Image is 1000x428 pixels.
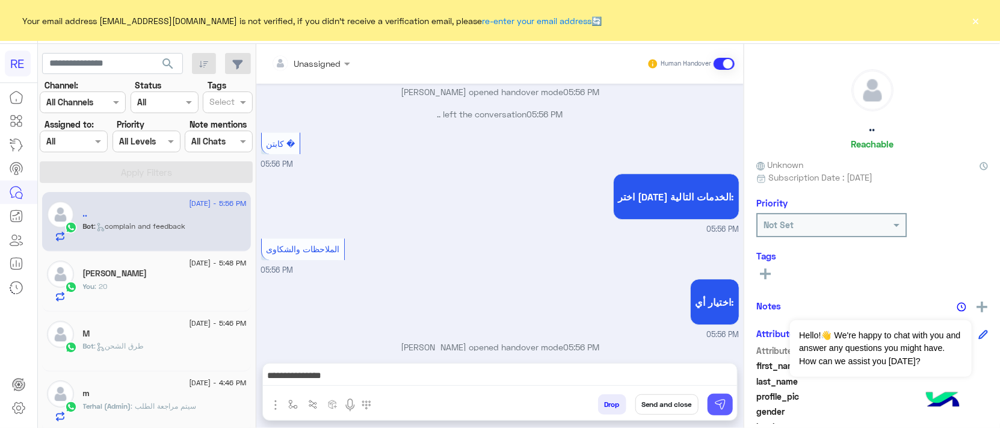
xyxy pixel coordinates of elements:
img: WhatsApp [65,341,77,353]
label: Priority [117,118,144,131]
h6: Reachable [851,138,894,149]
label: Assigned to: [45,118,94,131]
img: Trigger scenario [308,400,318,409]
div: RE [5,51,31,76]
img: add [977,302,987,312]
span: [DATE] - 5:48 PM [189,258,246,268]
span: كابتن � [266,138,295,149]
img: make a call [362,400,371,410]
img: send voice note [343,398,357,412]
span: last_name [756,375,871,388]
span: 05:56 PM [563,342,599,352]
span: 05:56 PM [261,265,294,274]
span: search [161,57,175,71]
div: Select [208,95,235,111]
label: Note mentions [190,118,247,131]
h5: m [83,388,90,399]
p: .. left the conversation [261,108,739,120]
span: Subscription Date : [DATE] [768,171,872,184]
span: You [83,282,95,291]
label: Tags [208,79,226,91]
span: [DATE] - 5:46 PM [189,318,246,329]
h6: Notes [756,300,781,311]
span: Unknown [756,158,803,171]
h5: .. [83,209,88,219]
button: × [970,14,982,26]
span: سيتم مراجعة الطلب [131,402,197,411]
img: hulul-logo.png [922,380,964,422]
span: Bot [83,222,94,231]
img: defaultAdmin.png [852,70,893,111]
span: [DATE] - 5:56 PM [189,198,246,209]
span: اختيار أي: [695,296,734,308]
img: defaultAdmin.png [47,261,74,288]
span: profile_pic [756,390,871,403]
img: defaultAdmin.png [47,380,74,408]
h5: .. [869,120,875,134]
h6: Tags [756,250,988,261]
span: Your email address [EMAIL_ADDRESS][DOMAIN_NAME] is not verified, if you didn't receive a verifica... [23,14,602,27]
button: Trigger scenario [303,394,323,414]
span: first_name [756,359,871,372]
span: : complain and feedback [94,222,186,231]
span: 05:56 PM [261,160,294,169]
img: send attachment [268,398,283,412]
span: 05:56 PM [563,87,599,97]
img: select flow [288,400,298,409]
label: Status [135,79,161,91]
h6: Priority [756,197,788,208]
h5: M [83,329,90,339]
img: WhatsApp [65,281,77,293]
span: 20 [95,282,108,291]
img: WhatsApp [65,222,77,234]
span: 05:56 PM [707,329,739,341]
span: اختر [DATE] الخدمات التالية: [618,191,735,202]
span: Attribute Name [756,344,871,357]
p: [PERSON_NAME] opened handover mode [261,85,739,98]
small: Human Handover [661,59,711,69]
img: WhatsApp [65,401,77,413]
span: Hello!👋 We're happy to chat with you and answer any questions you might have. How can we assist y... [790,320,971,377]
h5: احمد [83,268,147,279]
span: 05:56 PM [527,109,563,119]
button: Send and close [635,394,699,415]
span: Bot [83,341,94,350]
span: gender [756,405,871,418]
button: select flow [283,394,303,414]
span: [DATE] - 4:46 PM [189,377,246,388]
button: search [153,53,183,79]
span: 05:56 PM [707,224,739,235]
button: Drop [598,394,626,415]
label: Channel: [45,79,78,91]
a: re-enter your email address [483,16,592,26]
span: : طرق الشحن [94,341,144,350]
h6: Attributes [756,328,799,339]
span: Terhal (Admin) [83,402,131,411]
button: Apply Filters [40,161,253,183]
p: [PERSON_NAME] opened handover mode [261,341,739,353]
button: create order [323,394,343,414]
img: send message [714,399,726,411]
img: defaultAdmin.png [47,201,74,228]
span: null [874,405,989,418]
img: create order [328,400,338,409]
img: defaultAdmin.png [47,321,74,348]
span: الملاحظات والشكاوى [266,244,339,254]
